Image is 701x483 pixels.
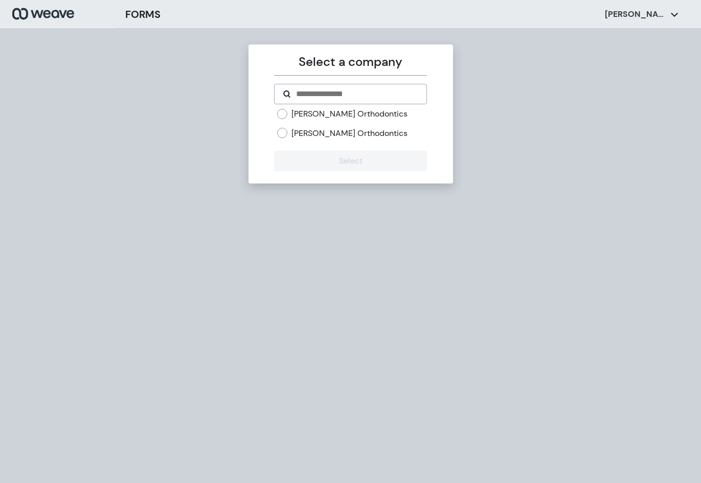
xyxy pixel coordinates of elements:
p: Select a company [274,53,427,71]
label: [PERSON_NAME] Orthodontics [291,128,408,139]
label: [PERSON_NAME] Orthodontics [291,108,408,120]
input: Search [295,88,418,100]
h3: FORMS [125,7,161,22]
p: [PERSON_NAME] [605,9,666,20]
button: Select [274,151,427,171]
